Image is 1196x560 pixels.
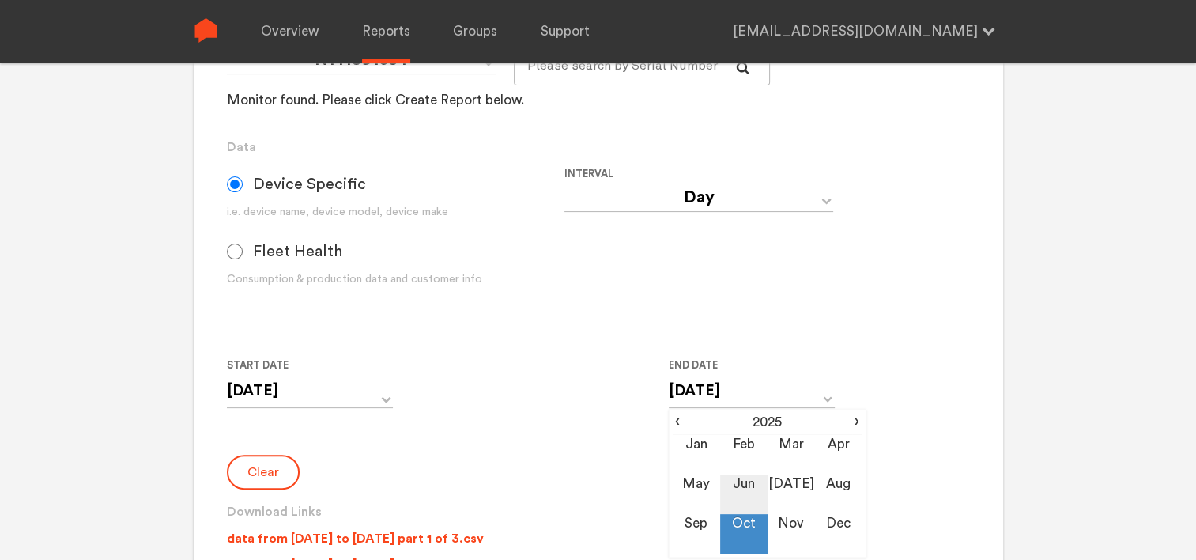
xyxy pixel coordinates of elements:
input: Device Specific [227,176,243,192]
label: Interval [564,165,889,184]
input: Fleet Health [227,244,243,259]
td: Feb [720,435,768,475]
td: Mar [768,435,815,475]
p: data from [DATE] to [DATE] part 1 of 3.csv [227,529,484,548]
td: Apr [815,435,862,475]
h3: Download Links [227,502,969,521]
td: Jan [673,435,720,475]
span: ‹ [673,413,683,432]
input: Please search by Serial Number [514,46,771,85]
td: Aug [815,475,862,514]
td: Nov [768,514,815,554]
td: Oct [720,514,768,554]
th: 2025 [682,413,851,435]
td: [DATE] [768,475,815,514]
td: May [673,475,720,514]
td: Dec [815,514,862,554]
div: Monitor found. Please click Create Report below. [227,91,524,110]
div: i.e. device name, device model, device make [227,204,564,221]
div: Consumption & production data and customer info [227,271,564,288]
h3: Data [227,138,969,157]
span: Device Specific [253,175,366,194]
img: Sense Logo [194,18,218,43]
span: Fleet Health [253,242,342,261]
label: End Date [669,356,822,375]
td: Jun [720,475,768,514]
label: Start Date [227,356,380,375]
td: Sep [673,514,720,554]
span: › [852,413,862,432]
button: Clear [227,455,300,490]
